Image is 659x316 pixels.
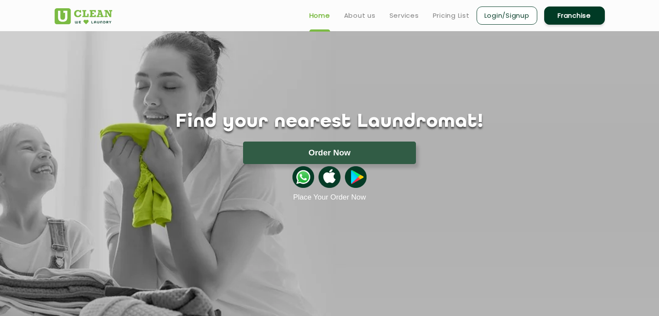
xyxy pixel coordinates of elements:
a: Place Your Order Now [293,193,366,202]
img: playstoreicon.png [345,166,367,188]
a: Home [309,10,330,21]
img: apple-icon.png [318,166,340,188]
a: Login/Signup [477,6,537,25]
a: About us [344,10,376,21]
h1: Find your nearest Laundromat! [48,111,611,133]
a: Franchise [544,6,605,25]
a: Services [390,10,419,21]
button: Order Now [243,142,416,164]
img: whatsappicon.png [292,166,314,188]
img: UClean Laundry and Dry Cleaning [55,8,112,24]
a: Pricing List [433,10,470,21]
